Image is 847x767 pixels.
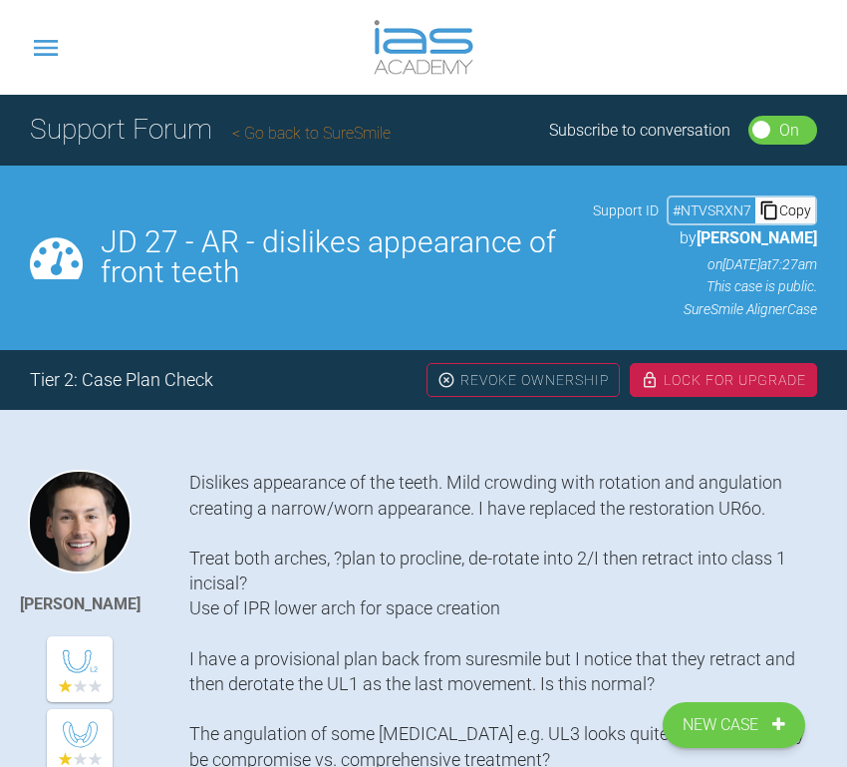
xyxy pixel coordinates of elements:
div: On [779,118,799,144]
span: New Case [683,712,762,738]
img: logo-light.3e3ef733.png [374,20,473,75]
div: Copy [755,197,815,223]
div: # NTVSRXN7 [669,199,755,221]
p: on [DATE] at 7:27am [593,253,817,275]
h2: JD 27 - AR - dislikes appearance of front teeth [101,227,575,287]
p: This case is public. [593,275,817,297]
div: Subscribe to conversation [549,118,730,144]
img: lock.6dc949b6.svg [641,371,659,389]
div: Revoke Ownership [426,363,620,397]
img: Jack Dowling [28,470,132,574]
span: Support ID [593,199,659,221]
span: [PERSON_NAME] [697,228,817,247]
h1: Support Forum [30,108,391,153]
a: Go back to SureSmile [232,124,391,143]
div: Lock For Upgrade [630,363,817,397]
img: close.456c75e0.svg [437,371,455,389]
div: [PERSON_NAME] [20,591,141,617]
p: by [593,225,817,251]
a: New Case [663,702,805,748]
div: Tier 2: Case Plan Check [30,366,213,395]
p: SureSmile Aligner Case [593,298,817,320]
